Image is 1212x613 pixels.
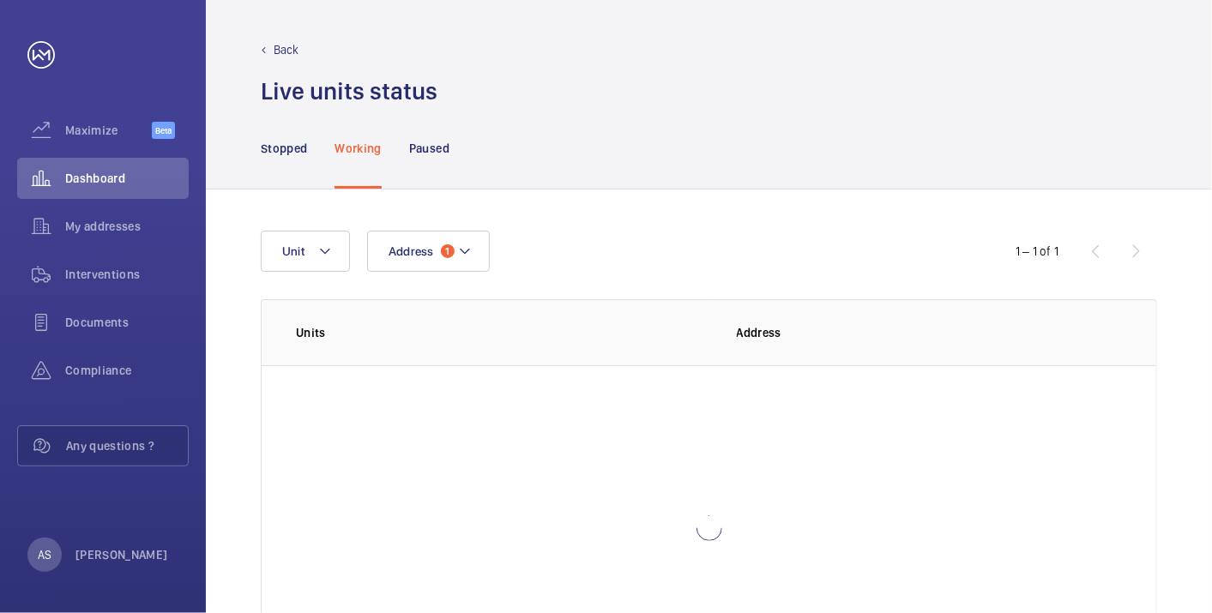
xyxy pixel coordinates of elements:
[261,140,307,157] p: Stopped
[65,314,189,331] span: Documents
[335,140,381,157] p: Working
[274,41,299,58] p: Back
[75,546,168,563] p: [PERSON_NAME]
[65,362,189,379] span: Compliance
[261,75,437,107] h1: Live units status
[152,122,175,139] span: Beta
[65,218,189,235] span: My addresses
[296,324,709,341] p: Units
[65,170,189,187] span: Dashboard
[261,231,350,272] button: Unit
[409,140,449,157] p: Paused
[66,437,188,454] span: Any questions ?
[38,546,51,563] p: AS
[367,231,490,272] button: Address1
[1016,243,1058,260] div: 1 – 1 of 1
[65,122,152,139] span: Maximize
[282,244,305,258] span: Unit
[65,266,189,283] span: Interventions
[389,244,434,258] span: Address
[441,244,455,258] span: 1
[737,324,1123,341] p: Address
